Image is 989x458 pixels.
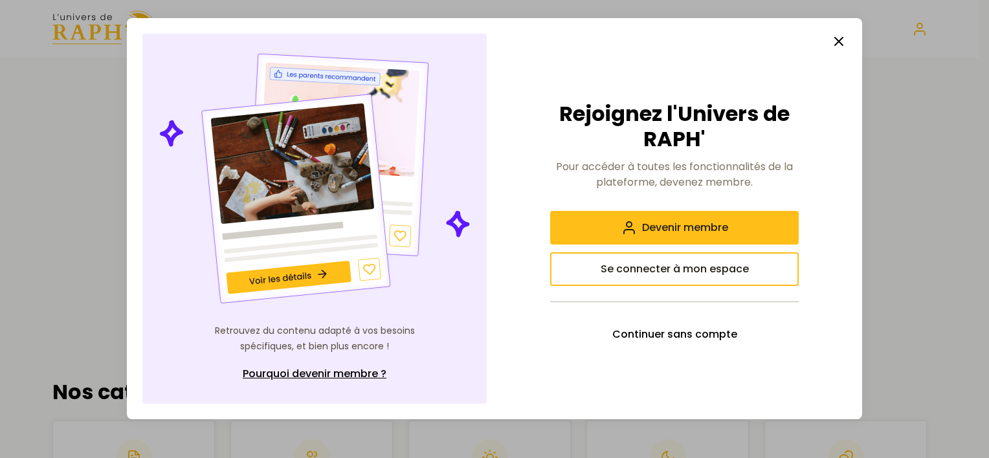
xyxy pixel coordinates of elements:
[211,360,418,388] a: Pourquoi devenir membre ?
[601,261,749,277] span: Se connecter à mon espace
[550,159,799,190] p: Pour accéder à toutes les fonctionnalités de la plateforme, devenez membre.
[550,102,799,151] h2: Rejoignez l'Univers de RAPH'
[612,327,737,342] span: Continuer sans compte
[550,318,799,351] button: Continuer sans compte
[243,366,386,382] span: Pourquoi devenir membre ?
[550,211,799,245] button: Devenir membre
[550,252,799,286] button: Se connecter à mon espace
[211,323,418,354] p: Retrouvez du contenu adapté à vos besoins spécifiques, et bien plus encore !
[157,49,473,308] img: Illustration de contenu personnalisé
[642,220,728,235] span: Devenir membre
